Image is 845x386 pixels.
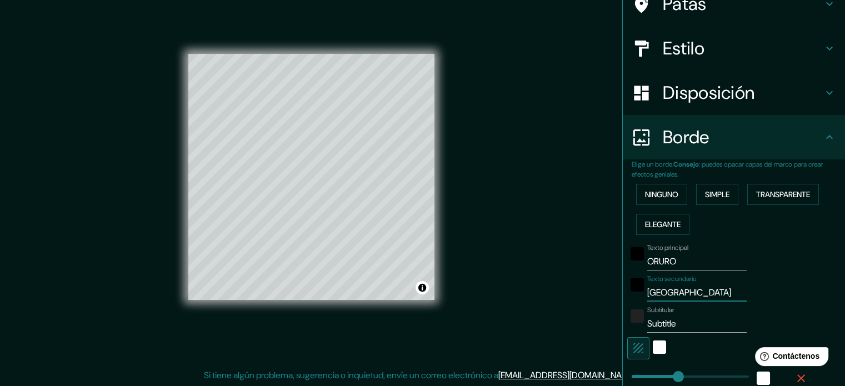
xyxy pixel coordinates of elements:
iframe: Lanzador de widgets de ayuda [746,343,833,374]
font: Transparente [756,189,810,199]
font: Elegante [645,219,681,229]
font: Simple [705,189,729,199]
font: Consejo [673,160,699,169]
button: Simple [696,184,738,205]
a: [EMAIL_ADDRESS][DOMAIN_NAME] [498,369,636,381]
div: Borde [623,115,845,159]
button: Elegante [636,214,689,235]
button: blanco [653,340,666,354]
font: : puedes opacar capas del marco para crear efectos geniales. [632,160,823,179]
button: negro [631,247,644,260]
font: Estilo [663,37,704,60]
font: Borde [663,126,709,149]
font: Ninguno [645,189,678,199]
font: Texto principal [647,243,688,252]
font: Subtitular [647,305,674,314]
button: negro [631,278,644,292]
div: Disposición [623,71,845,115]
button: Activar o desactivar atribución [416,281,429,294]
button: Ninguno [636,184,687,205]
font: Disposición [663,81,754,104]
div: Estilo [623,26,845,71]
button: blanco [757,372,770,385]
font: Elige un borde. [632,160,673,169]
font: Texto secundario [647,274,697,283]
font: Si tiene algún problema, sugerencia o inquietud, envíe un correo electrónico a [204,369,498,381]
button: Transparente [747,184,819,205]
button: color-222222 [631,309,644,323]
